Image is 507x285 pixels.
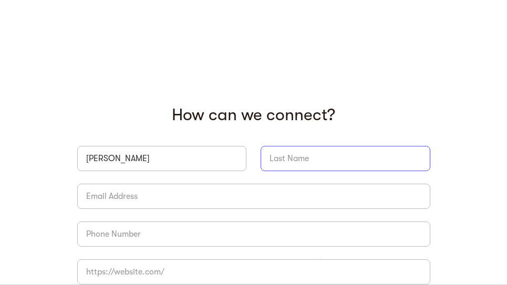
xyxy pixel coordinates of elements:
input: Phone Number [77,221,430,247]
p: How can we connect? [77,105,430,125]
input: First Name [77,146,247,171]
input: Last Name [261,146,430,171]
input: Email Address [77,184,430,209]
input: https://website.com/ [77,259,430,284]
